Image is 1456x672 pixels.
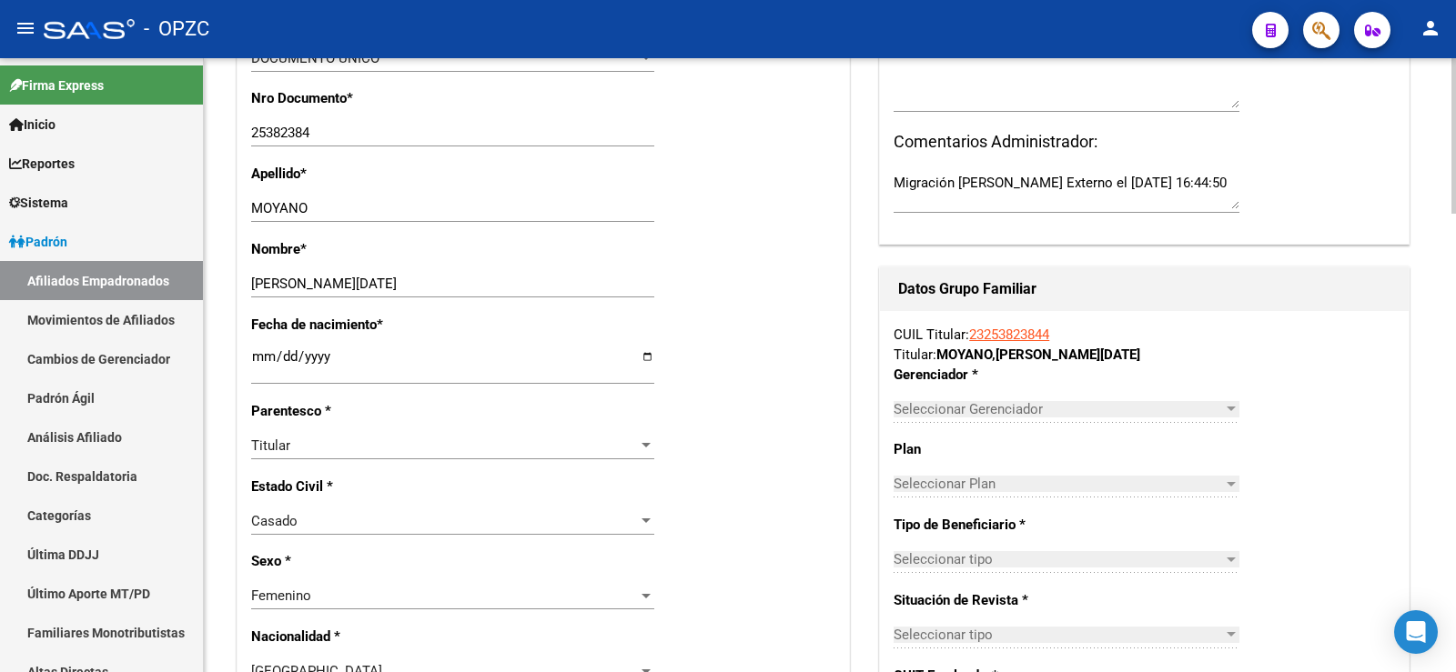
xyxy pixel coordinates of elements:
p: Gerenciador * [894,365,1044,385]
span: Reportes [9,154,75,174]
p: Fecha de nacimiento [251,315,427,335]
p: Tipo de Beneficiario * [894,515,1044,535]
p: Nombre [251,239,427,259]
p: Estado Civil * [251,476,427,496]
p: Sexo * [251,551,427,571]
span: Firma Express [9,75,104,95]
div: CUIL Titular: Titular: [894,325,1394,365]
span: - OPZC [144,9,209,49]
span: Seleccionar Gerenciador [894,401,1223,417]
mat-icon: menu [15,17,36,39]
span: Padrón [9,232,67,252]
strong: MOYANO [PERSON_NAME][DATE] [936,346,1140,363]
span: Seleccionar tipo [894,551,1223,567]
p: Situación de Revista * [894,590,1044,610]
a: 23253823844 [969,326,1049,343]
h1: Datos Grupo Familiar [898,275,1390,304]
p: Nro Documento [251,88,427,108]
span: Femenino [251,587,311,604]
span: Sistema [9,193,68,213]
p: Parentesco * [251,401,427,421]
span: Seleccionar tipo [894,627,1223,643]
span: Seleccionar Plan [894,476,1223,492]
div: Open Intercom Messenger [1394,610,1438,654]
span: Casado [251,513,298,529]
span: Inicio [9,115,56,135]
p: Apellido [251,164,427,184]
mat-icon: person [1420,17,1441,39]
h3: Comentarios Administrador: [894,129,1394,155]
p: Nacionalidad * [251,627,427,647]
span: Titular [251,437,290,454]
span: , [992,346,996,363]
p: Plan [894,439,1044,459]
